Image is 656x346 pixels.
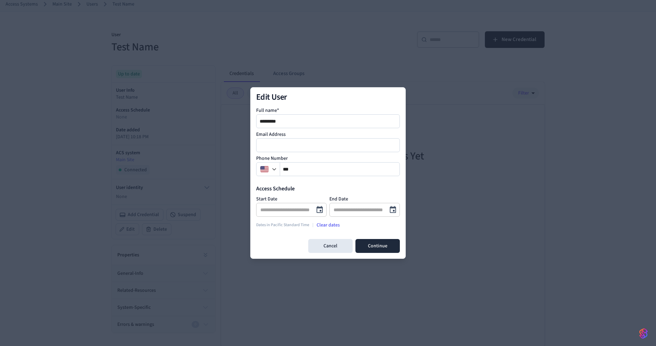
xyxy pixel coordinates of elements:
[256,107,279,114] label: Full name*
[313,203,327,217] button: Choose date
[256,196,277,203] label: Start Date
[329,196,348,203] label: End Date
[256,93,400,101] h2: Edit User
[386,203,400,217] button: Choose date
[312,220,344,231] button: Clear dates
[639,328,648,339] img: SeamLogoGradient.69752ec5.svg
[256,155,288,162] label: Phone Number
[256,222,309,228] p: Dates in Pacific Standard Time
[256,184,400,193] div: Access Schedule
[308,239,353,253] button: Cancel
[355,239,400,253] button: Continue
[256,131,286,138] label: Email Address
